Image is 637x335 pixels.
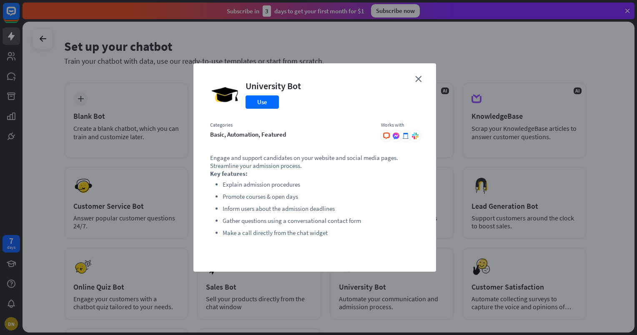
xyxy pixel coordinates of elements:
[210,154,419,170] p: Engage and support candidates on your website and social media pages. Streamline your admission p...
[223,228,419,238] li: Make a call directly from the chat widget
[246,80,301,92] div: University Bot
[223,180,419,190] li: Explain admission procedures
[223,192,419,202] li: Promote courses & open days
[223,204,419,214] li: Inform users about the admission deadlines
[246,95,279,109] button: Use
[210,122,373,128] div: Categories
[223,216,419,226] li: Gather questions using a conversational contact form
[7,3,32,28] button: Open LiveChat chat widget
[210,130,373,138] div: basic, automation, featured
[210,170,248,177] strong: Key features:
[210,80,239,109] img: University Bot
[415,76,421,82] i: close
[381,122,419,128] div: Works with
